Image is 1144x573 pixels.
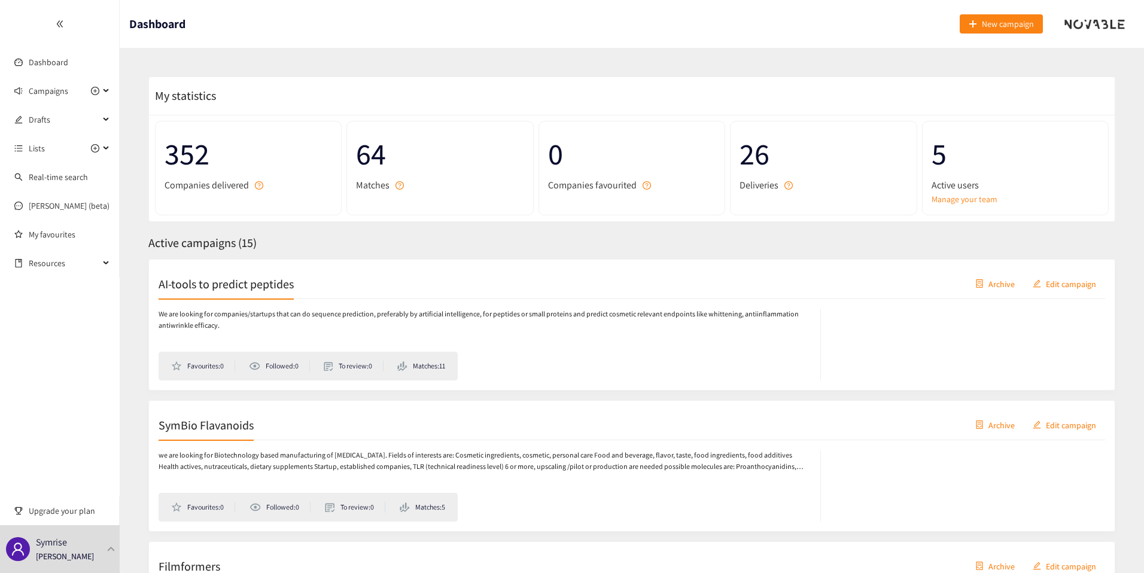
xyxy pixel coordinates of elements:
span: question-circle [784,181,793,190]
span: double-left [56,20,64,28]
a: [PERSON_NAME] (beta) [29,200,109,211]
span: Edit campaign [1046,277,1096,290]
li: Favourites: 0 [171,361,235,371]
span: plus [969,20,977,29]
span: 0 [548,130,716,178]
div: Widget de chat [944,444,1144,573]
span: Resources [29,251,99,275]
h2: AI-tools to predict peptides [159,275,294,292]
span: Active users [932,178,979,193]
iframe: Chat Widget [944,444,1144,573]
a: Manage your team [932,193,1099,206]
span: Active campaigns ( 15 ) [148,235,257,251]
span: user [11,542,25,556]
span: Archive [988,277,1015,290]
span: 352 [165,130,332,178]
span: Lists [29,136,45,160]
button: containerArchive [966,274,1024,293]
span: Companies favourited [548,178,637,193]
span: book [14,259,23,267]
p: Symrise [36,535,67,550]
span: Archive [988,418,1015,431]
span: 26 [740,130,907,178]
span: My statistics [149,88,216,103]
span: Edit campaign [1046,418,1096,431]
span: plus-circle [91,144,99,153]
a: AI-tools to predict peptidescontainerArchiveeditEdit campaignWe are looking for companies/startup... [148,259,1115,391]
span: Companies delivered [165,178,249,193]
li: Followed: 0 [250,502,311,513]
a: Dashboard [29,57,68,68]
button: editEdit campaign [1024,415,1105,434]
button: editEdit campaign [1024,274,1105,293]
li: Favourites: 0 [171,502,235,513]
span: plus-circle [91,87,99,95]
span: Drafts [29,108,99,132]
span: sound [14,87,23,95]
li: Matches: 5 [400,502,445,513]
span: unordered-list [14,144,23,153]
a: My favourites [29,223,110,246]
p: we are looking for Biotechnology based manufacturing of [MEDICAL_DATA]. Fields of interests are: ... [159,450,808,473]
span: 5 [932,130,1099,178]
span: question-circle [395,181,404,190]
span: container [975,279,984,289]
span: Upgrade your plan [29,499,110,523]
p: [PERSON_NAME] [36,550,94,563]
button: containerArchive [966,415,1024,434]
span: Campaigns [29,79,68,103]
span: question-circle [643,181,651,190]
li: To review: 0 [325,502,385,513]
span: container [975,420,984,430]
span: edit [1033,420,1041,430]
span: 64 [356,130,524,178]
span: edit [1033,279,1041,289]
li: Followed: 0 [249,361,310,371]
button: plusNew campaign [960,14,1043,33]
h2: SymBio Flavanoids [159,416,254,433]
span: question-circle [255,181,263,190]
span: Deliveries [740,178,778,193]
a: SymBio FlavanoidscontainerArchiveeditEdit campaignwe are looking for Biotechnology based manufact... [148,400,1115,532]
span: trophy [14,507,23,515]
li: Matches: 11 [397,361,445,371]
li: To review: 0 [324,361,384,371]
p: We are looking for companies/startups that can do sequence prediction, preferably by artificial i... [159,309,808,331]
span: Matches [356,178,390,193]
span: edit [14,115,23,124]
span: New campaign [982,17,1034,31]
a: Real-time search [29,172,88,182]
